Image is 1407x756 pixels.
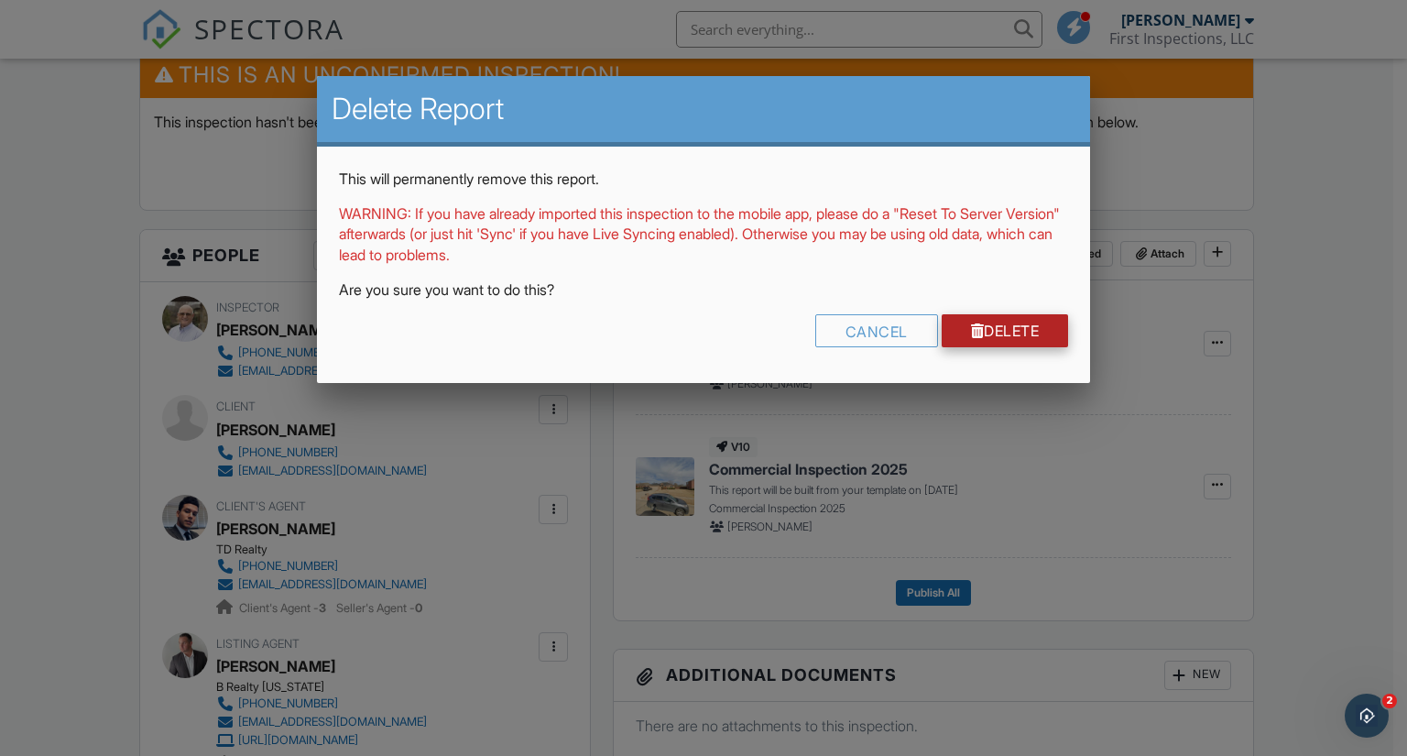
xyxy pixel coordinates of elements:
p: This will permanently remove this report. [339,169,1069,189]
iframe: Intercom live chat [1345,694,1389,738]
h2: Delete Report [332,91,1076,127]
span: 2 [1382,694,1397,708]
div: Cancel [815,314,938,347]
p: Are you sure you want to do this? [339,279,1069,300]
a: Delete [942,314,1069,347]
p: WARNING: If you have already imported this inspection to the mobile app, please do a "Reset To Se... [339,203,1069,265]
